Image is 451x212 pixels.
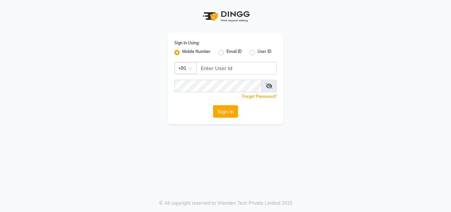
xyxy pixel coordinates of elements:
a: Forgot Password? [242,94,277,99]
label: Mobile Number [182,49,211,57]
input: Username [196,62,277,74]
img: logo1.svg [199,7,252,26]
button: Sign In [213,105,238,118]
label: Sign In Using: [174,40,199,46]
label: Email ID [226,49,242,57]
label: User ID [258,49,271,57]
input: Username [174,80,262,92]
